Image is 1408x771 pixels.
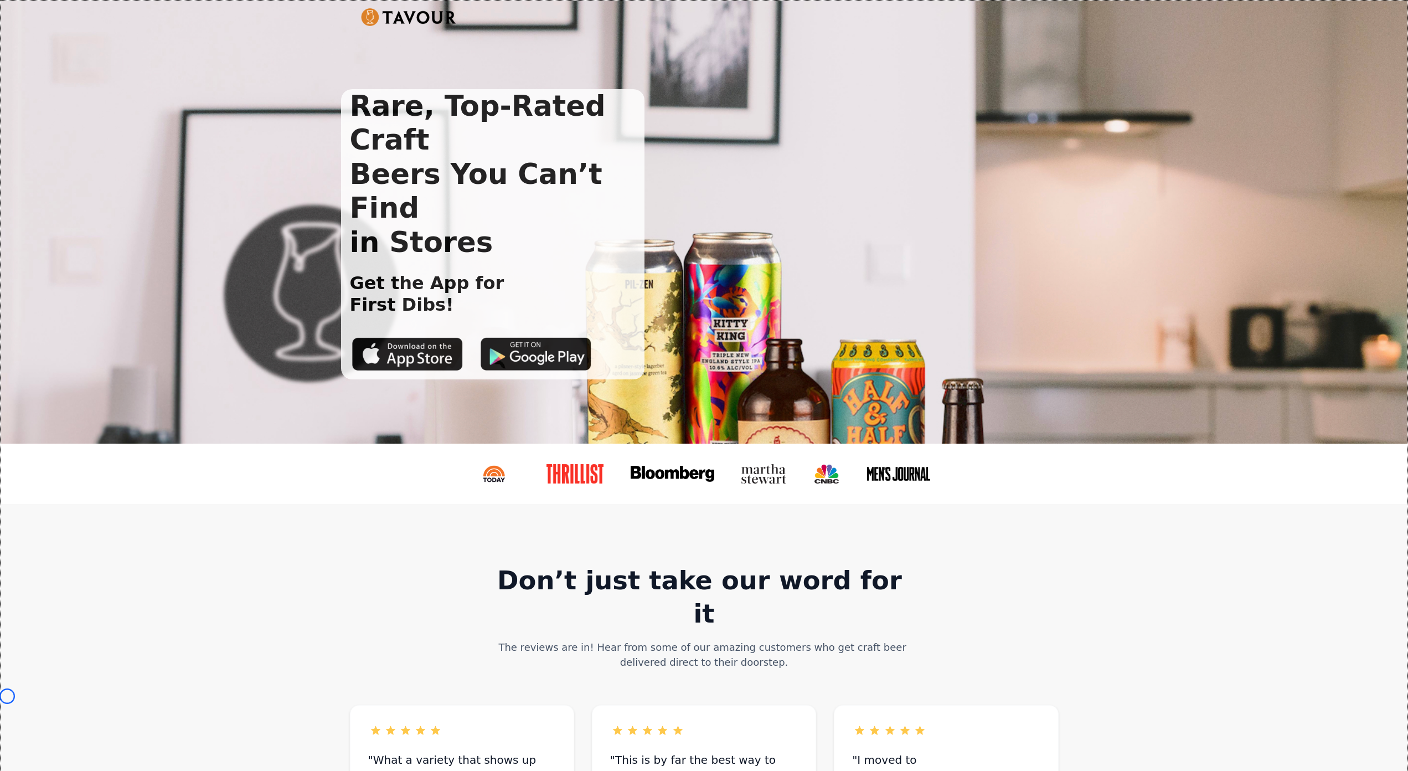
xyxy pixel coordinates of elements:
h1: Get the App for First Dibs! [341,273,504,315]
h1: Rare, Top-Rated Craft Beers You Can’t Find in Stores [341,89,645,259]
strong: Don’t just take our word for it [497,566,911,629]
a: Untitled UI logotextLogo [361,8,457,26]
div: The reviews are in! Hear from some of our amazing customers who get craft beer delivered direct t... [492,640,917,670]
img: Untitled UI logotext [361,8,457,26]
